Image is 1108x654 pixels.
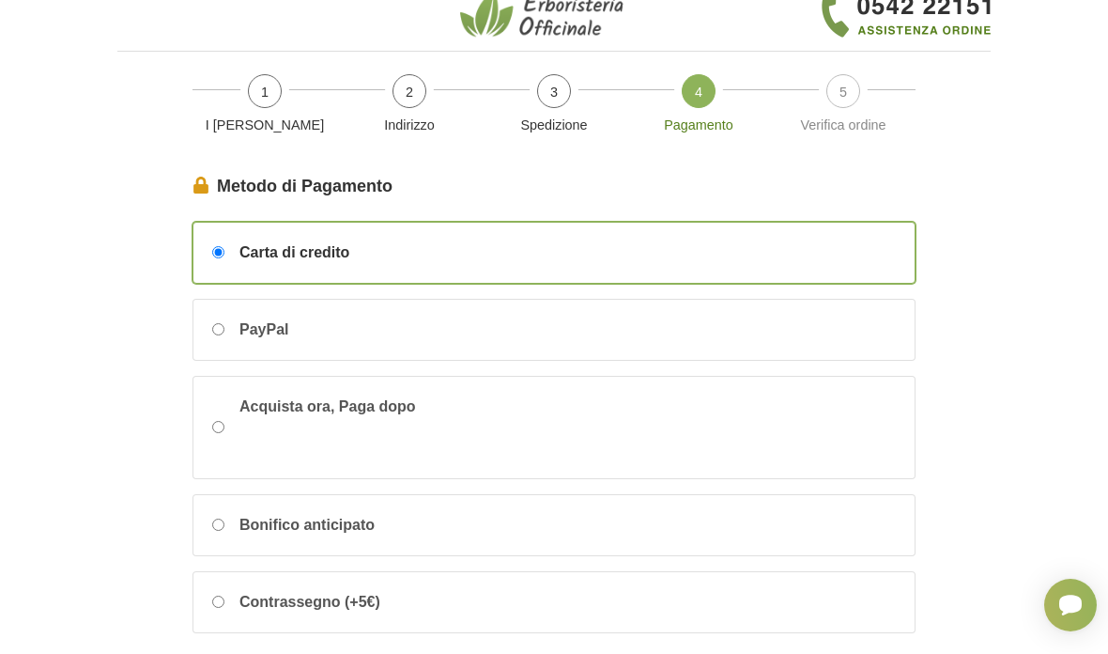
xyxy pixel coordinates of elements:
[212,519,224,531] input: Bonifico anticipato
[239,418,521,453] iframe: PayPal Message 1
[239,319,288,341] span: PayPal
[239,396,521,459] span: Acquista ora, Paga dopo
[248,74,282,108] span: 1
[192,174,916,199] legend: Metodo di Pagamento
[212,596,224,608] input: Contrassegno (+5€)
[392,74,426,108] span: 2
[239,591,380,614] span: Contrassegno (+5€)
[634,116,763,136] p: Pagamento
[200,116,330,136] p: I [PERSON_NAME]
[1044,579,1097,631] iframe: Smartsupp widget button
[239,241,349,264] span: Carta di credito
[345,116,474,136] p: Indirizzo
[212,323,224,335] input: PayPal
[489,116,619,136] p: Spedizione
[239,514,375,537] span: Bonifico anticipato
[537,74,571,108] span: 3
[212,246,224,258] input: Carta di credito
[212,421,224,433] input: Acquista ora, Paga dopo
[682,74,716,108] span: 4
